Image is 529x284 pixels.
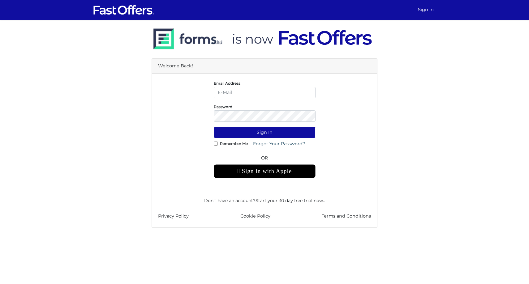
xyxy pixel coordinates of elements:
button: Sign In [214,127,316,138]
a: Privacy Policy [158,213,189,220]
div: Don't have an account? . [158,193,371,204]
div: Welcome Back! [152,59,377,74]
a: Cookie Policy [240,213,270,220]
a: Sign In [415,4,436,16]
a: Forgot Your Password? [249,138,309,150]
label: Password [214,106,232,108]
a: Start your 30 day free trial now. [256,198,324,203]
label: Email Address [214,83,240,84]
span: OR [214,155,316,164]
div: Sign in with Apple [214,164,316,178]
input: E-Mail [214,87,316,98]
a: Terms and Conditions [322,213,371,220]
label: Remember Me [220,143,248,144]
